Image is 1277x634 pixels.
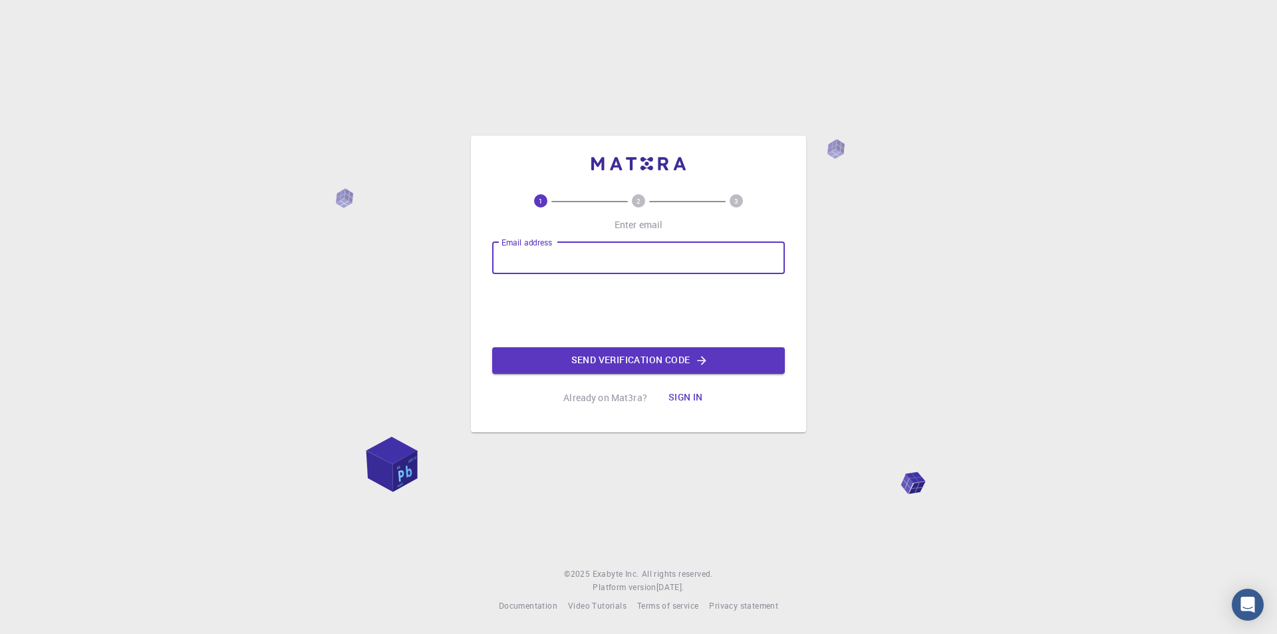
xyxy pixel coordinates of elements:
[637,599,698,613] a: Terms of service
[642,567,713,581] span: All rights reserved.
[593,581,656,594] span: Platform version
[568,599,627,613] a: Video Tutorials
[637,196,640,206] text: 2
[499,600,557,611] span: Documentation
[593,567,639,581] a: Exabyte Inc.
[537,285,740,337] iframe: reCAPTCHA
[615,218,663,232] p: Enter email
[658,385,714,411] button: Sign in
[709,600,778,611] span: Privacy statement
[564,567,592,581] span: © 2025
[499,599,557,613] a: Documentation
[563,391,647,404] p: Already on Mat3ra?
[501,237,552,248] label: Email address
[656,581,684,594] a: [DATE].
[492,347,785,374] button: Send verification code
[637,600,698,611] span: Terms of service
[593,568,639,579] span: Exabyte Inc.
[1232,589,1264,621] div: Open Intercom Messenger
[656,581,684,592] span: [DATE] .
[539,196,543,206] text: 1
[734,196,738,206] text: 3
[568,600,627,611] span: Video Tutorials
[709,599,778,613] a: Privacy statement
